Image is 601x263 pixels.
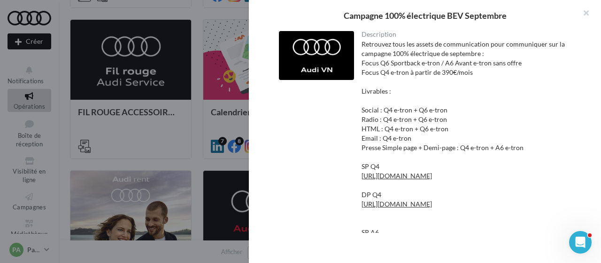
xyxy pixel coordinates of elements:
div: Description [362,31,571,38]
iframe: Intercom live chat [569,231,592,254]
a: [URL][DOMAIN_NAME] [362,172,432,180]
a: [URL][DOMAIN_NAME] [362,200,432,208]
div: Campagne 100% électrique BEV Septembre [264,11,586,20]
